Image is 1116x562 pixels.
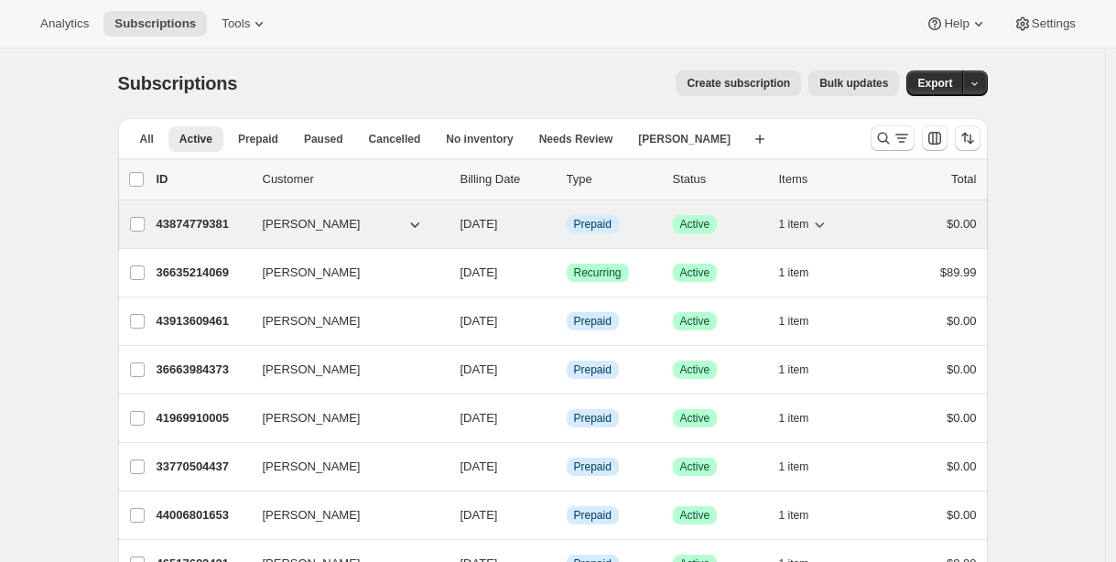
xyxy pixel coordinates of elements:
button: Customize table column order and visibility [922,125,948,151]
p: Customer [263,170,446,189]
div: 33770504437[PERSON_NAME][DATE]InfoPrepaidSuccessActive1 item$0.00 [157,454,977,480]
span: Active [680,362,710,377]
p: Total [951,170,976,189]
span: [PERSON_NAME] [263,264,361,282]
span: Prepaid [574,411,612,426]
span: [PERSON_NAME] [263,458,361,476]
button: 1 item [779,357,829,383]
span: Active [680,459,710,474]
span: 1 item [779,411,809,426]
button: Create new view [745,126,775,152]
div: 43913609461[PERSON_NAME][DATE]InfoPrepaidSuccessActive1 item$0.00 [157,308,977,334]
button: [PERSON_NAME] [252,258,435,287]
span: Prepaid [574,314,612,329]
span: [DATE] [460,411,498,425]
span: Prepaid [574,217,612,232]
span: $0.00 [947,459,977,473]
span: Help [944,16,969,31]
p: 36663984373 [157,361,248,379]
span: Active [179,132,212,146]
span: Recurring [574,265,622,280]
div: 41969910005[PERSON_NAME][DATE]InfoPrepaidSuccessActive1 item$0.00 [157,405,977,431]
span: [PERSON_NAME] [263,409,361,427]
span: Subscriptions [118,73,238,93]
span: $0.00 [947,362,977,376]
span: $89.99 [940,265,977,279]
button: 1 item [779,211,829,237]
span: Active [680,508,710,523]
span: Paused [304,132,343,146]
p: 43913609461 [157,312,248,330]
button: [PERSON_NAME] [252,210,435,239]
button: [PERSON_NAME] [252,452,435,481]
p: 41969910005 [157,409,248,427]
span: [PERSON_NAME] [263,361,361,379]
div: Type [567,170,658,189]
button: Bulk updates [808,70,899,96]
div: 36663984373[PERSON_NAME][DATE]InfoPrepaidSuccessActive1 item$0.00 [157,357,977,383]
button: Subscriptions [103,11,207,37]
p: 36635214069 [157,264,248,282]
span: Prepaid [574,459,612,474]
p: 33770504437 [157,458,248,476]
button: [PERSON_NAME] [252,501,435,530]
span: Needs Review [539,132,613,146]
span: [DATE] [460,362,498,376]
span: [DATE] [460,217,498,231]
button: 1 item [779,308,829,334]
p: Billing Date [460,170,552,189]
button: 1 item [779,405,829,431]
p: 43874779381 [157,215,248,233]
span: Active [680,265,710,280]
div: 43874779381[PERSON_NAME][DATE]InfoPrepaidSuccessActive1 item$0.00 [157,211,977,237]
p: Status [673,170,764,189]
span: [DATE] [460,459,498,473]
button: Export [906,70,963,96]
span: Active [680,314,710,329]
span: Subscriptions [114,16,196,31]
span: [DATE] [460,314,498,328]
button: Help [915,11,998,37]
div: 36635214069[PERSON_NAME][DATE]SuccessRecurringSuccessActive1 item$89.99 [157,260,977,286]
span: [PERSON_NAME] [638,132,731,146]
button: [PERSON_NAME] [252,404,435,433]
button: Search and filter results [871,125,915,151]
span: 1 item [779,459,809,474]
span: Active [680,217,710,232]
span: 1 item [779,314,809,329]
span: 1 item [779,265,809,280]
span: Active [680,411,710,426]
p: ID [157,170,248,189]
span: Export [917,76,952,91]
span: Analytics [40,16,89,31]
button: [PERSON_NAME] [252,355,435,384]
button: Tools [211,11,279,37]
span: [DATE] [460,265,498,279]
button: [PERSON_NAME] [252,307,435,336]
div: Items [779,170,871,189]
span: $0.00 [947,217,977,231]
span: Create subscription [687,76,790,91]
div: IDCustomerBilling DateTypeStatusItemsTotal [157,170,977,189]
button: Analytics [29,11,100,37]
span: [DATE] [460,508,498,522]
div: 44006801653[PERSON_NAME][DATE]InfoPrepaidSuccessActive1 item$0.00 [157,503,977,528]
span: All [140,132,154,146]
span: Prepaid [238,132,278,146]
button: Sort the results [955,125,981,151]
button: Create subscription [676,70,801,96]
button: Settings [1002,11,1087,37]
span: [PERSON_NAME] [263,312,361,330]
span: Prepaid [574,362,612,377]
span: Settings [1032,16,1076,31]
button: 1 item [779,454,829,480]
span: [PERSON_NAME] [263,215,361,233]
span: 1 item [779,217,809,232]
span: No inventory [446,132,513,146]
span: $0.00 [947,411,977,425]
span: Tools [222,16,250,31]
p: 44006801653 [157,506,248,524]
span: Prepaid [574,508,612,523]
span: Bulk updates [819,76,888,91]
span: 1 item [779,362,809,377]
